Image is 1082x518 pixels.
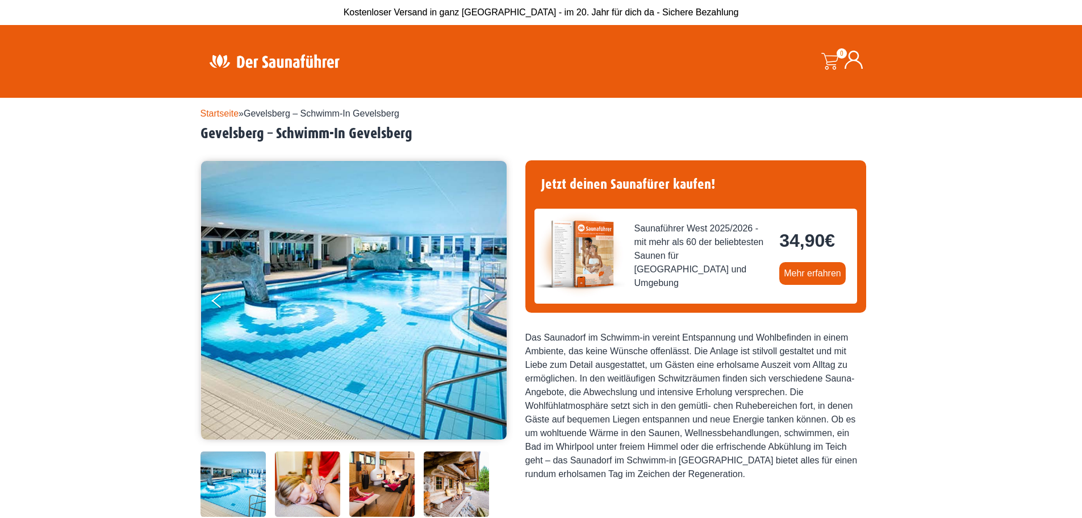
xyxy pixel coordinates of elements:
bdi: 34,90 [779,230,835,251]
span: Gevelsberg – Schwimm-In Gevelsberg [244,109,399,118]
span: 0 [837,48,847,59]
span: Kostenloser Versand in ganz [GEOGRAPHIC_DATA] - im 20. Jahr für dich da - Sichere Bezahlung [344,7,739,17]
span: € [825,230,835,251]
img: der-saunafuehrer-2025-west.jpg [534,209,625,300]
span: Saunaführer West 2025/2026 - mit mehr als 60 der beliebtesten Saunen für [GEOGRAPHIC_DATA] und Um... [634,222,771,290]
div: Das Saunadorf im Schwimm-in vereint Entspannung und Wohlbefinden in einem Ambiente, das keine Wün... [525,331,866,481]
h4: Jetzt deinen Saunafürer kaufen! [534,169,857,200]
a: Startseite [200,109,239,118]
a: Mehr erfahren [779,262,846,285]
h2: Gevelsberg – Schwimm-In Gevelsberg [200,125,882,143]
span: » [200,109,399,118]
button: Previous [212,289,240,317]
button: Next [482,289,511,317]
